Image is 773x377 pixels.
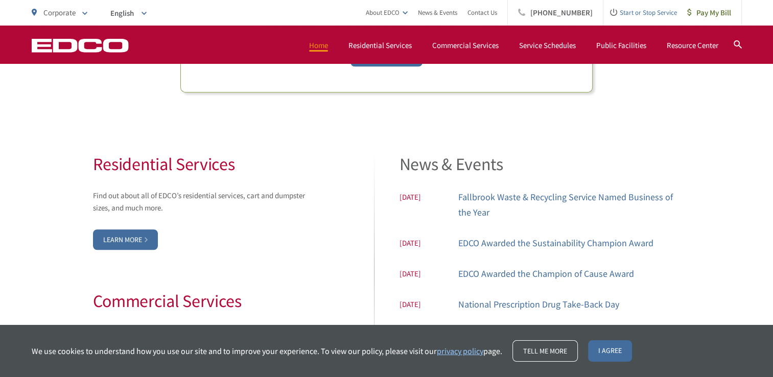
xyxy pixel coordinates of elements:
h2: Residential Services [93,154,313,174]
span: [DATE] [400,298,458,312]
a: Public Facilities [596,39,646,52]
a: EDCO Awarded the Champion of Cause Award [458,266,634,281]
span: Corporate [43,8,76,17]
a: Learn More [93,229,158,250]
span: I agree [588,340,632,362]
span: [DATE] [400,191,458,220]
a: Residential Services [348,39,412,52]
a: Contact Us [467,7,497,19]
span: [DATE] [400,268,458,281]
span: English [103,4,154,22]
a: National Prescription Drug Take-Back Day [458,297,619,312]
a: EDCD logo. Return to the homepage. [32,38,129,53]
h2: Commercial Services [93,291,313,311]
a: Resource Center [667,39,718,52]
p: Find out about all of EDCO’s residential services, cart and dumpster sizes, and much more. [93,190,313,214]
a: Fallbrook Waste & Recycling Service Named Business of the Year [458,190,681,220]
span: [DATE] [400,237,458,251]
span: Pay My Bill [687,7,731,19]
a: Service Schedules [519,39,576,52]
a: Home [309,39,328,52]
h2: News & Events [400,154,681,174]
a: privacy policy [437,345,483,357]
a: About EDCO [366,7,408,19]
p: We use cookies to understand how you use our site and to improve your experience. To view our pol... [32,345,502,357]
a: News & Events [418,7,457,19]
a: EDCO Awarded the Sustainability Champion Award [458,235,653,251]
a: Tell me more [512,340,578,362]
a: Commercial Services [432,39,499,52]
